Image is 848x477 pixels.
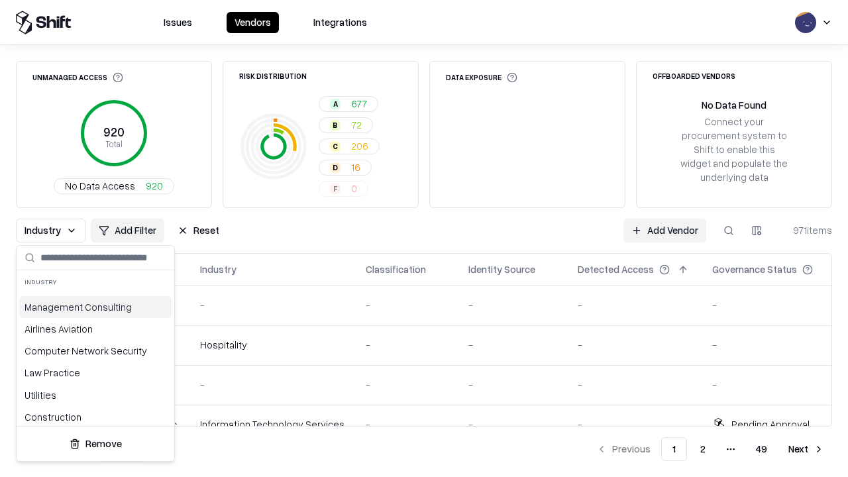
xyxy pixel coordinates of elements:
[22,432,169,456] button: Remove
[17,270,174,293] div: Industry
[17,293,174,426] div: Suggestions
[19,340,172,362] div: Computer Network Security
[19,318,172,340] div: Airlines Aviation
[19,362,172,384] div: Law Practice
[19,296,172,318] div: Management Consulting
[19,384,172,406] div: Utilities
[19,406,172,428] div: Construction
